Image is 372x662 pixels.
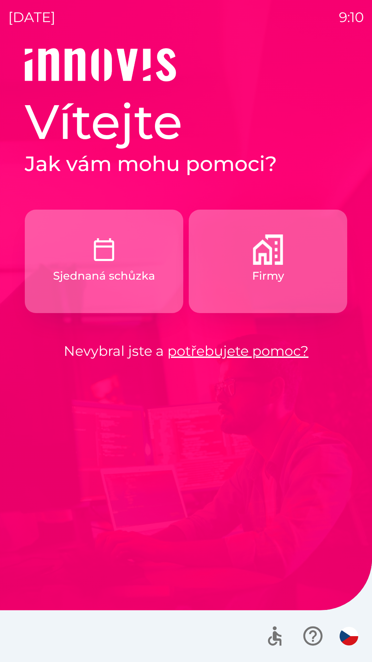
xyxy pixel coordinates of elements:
img: cs flag [340,627,358,645]
p: Sjednaná schůzka [53,268,155,284]
p: 9:10 [339,7,364,28]
p: Firmy [252,268,284,284]
h1: Vítejte [25,92,347,151]
button: Firmy [189,210,347,313]
p: Nevybral jste a [25,341,347,361]
a: potřebujete pomoc? [167,342,309,359]
h2: Jak vám mohu pomoci? [25,151,347,177]
button: Sjednaná schůzka [25,210,183,313]
img: Logo [25,48,347,81]
img: 9a63d080-8abe-4a1b-b674-f4d7141fb94c.png [253,234,283,265]
img: c9327dbc-1a48-4f3f-9883-117394bbe9e6.png [89,234,119,265]
p: [DATE] [8,7,55,28]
